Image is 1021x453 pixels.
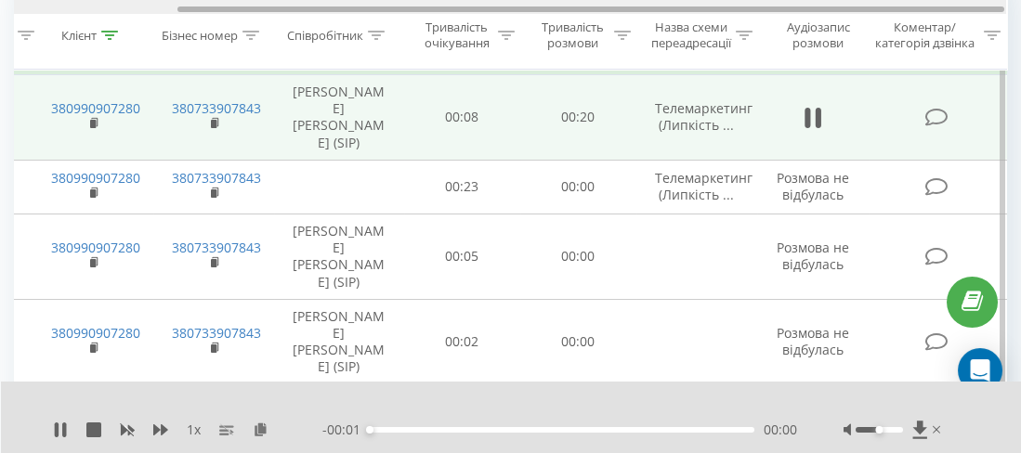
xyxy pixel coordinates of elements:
a: 380990907280 [51,239,140,256]
span: Розмова не відбулась [777,239,849,273]
a: 380733907843 [172,99,261,117]
div: Співробітник [287,27,363,43]
td: 00:00 [520,160,636,214]
div: Accessibility label [875,426,883,434]
a: 380733907843 [172,169,261,187]
a: 380990907280 [51,324,140,342]
span: 00:00 [764,421,797,439]
span: Розмова не відбулась [777,169,849,203]
td: 00:00 [520,214,636,300]
span: 1 x [187,421,201,439]
div: Тривалість розмови [536,19,609,51]
td: [PERSON_NAME] [PERSON_NAME] (SIP) [274,214,404,300]
a: 380733907843 [172,324,261,342]
td: 00:02 [404,299,520,384]
div: Назва схеми переадресації [651,19,731,51]
span: Телемаркетинг (Липкість ... [655,169,753,203]
a: 380733907843 [172,239,261,256]
div: Коментар/категорія дзвінка [870,19,979,51]
td: 00:05 [404,214,520,300]
div: Аудіозапис розмови [773,19,863,51]
div: Клієнт [61,27,97,43]
div: Тривалість очікування [420,19,493,51]
span: Телемаркетинг (Липкість ... [655,99,753,134]
td: [PERSON_NAME] [PERSON_NAME] (SIP) [274,75,404,161]
a: 380990907280 [51,99,140,117]
td: 00:23 [404,160,520,214]
td: [PERSON_NAME] [PERSON_NAME] (SIP) [274,299,404,384]
td: 00:20 [520,75,636,161]
td: 00:08 [404,75,520,161]
div: Open Intercom Messenger [958,348,1002,393]
a: 380990907280 [51,169,140,187]
div: Accessibility label [366,426,373,434]
span: - 00:01 [322,421,370,439]
span: Розмова не відбулась [777,324,849,358]
div: Бізнес номер [162,27,238,43]
td: 00:00 [520,299,636,384]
